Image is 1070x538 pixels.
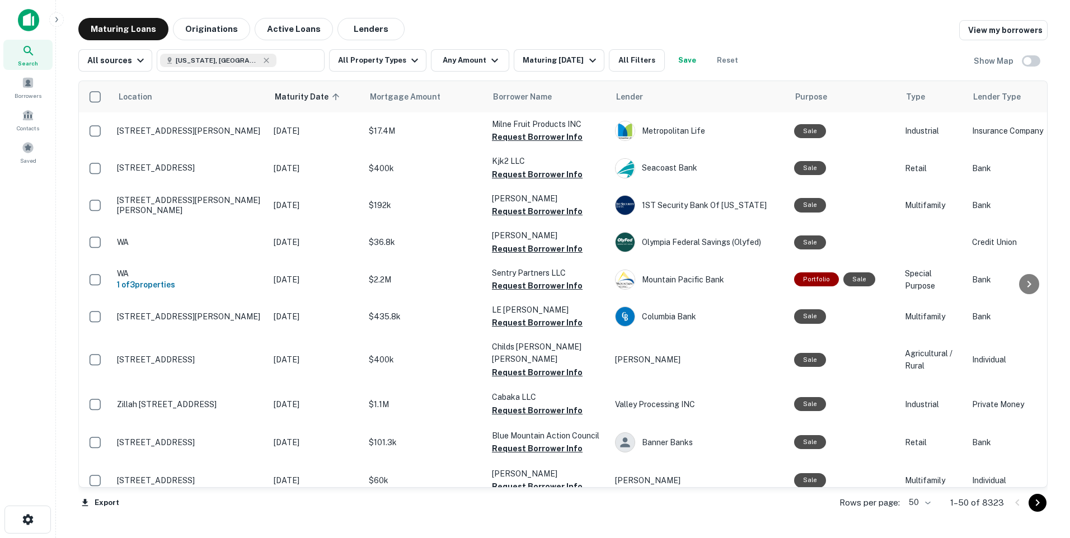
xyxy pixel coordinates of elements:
button: Request Borrower Info [492,279,583,292]
p: Valley Processing INC [615,398,783,410]
span: Borrower Name [493,90,552,103]
p: Individual [972,353,1062,366]
p: [DATE] [274,310,358,323]
p: Kjk2 LLC [492,155,604,167]
p: Childs [PERSON_NAME] [PERSON_NAME] [492,341,604,365]
p: Bank [972,273,1062,286]
p: [DATE] [274,273,358,286]
span: Contacts [17,124,39,133]
p: [PERSON_NAME] [615,353,783,366]
p: 1–50 of 8323 [950,496,1004,509]
p: [DATE] [274,125,358,137]
th: Maturity Date [268,81,363,112]
button: Maturing [DATE] [514,49,604,72]
p: WA [117,237,262,247]
div: This is a portfolio loan with 3 properties [794,272,839,286]
div: 50 [904,494,932,511]
button: Request Borrower Info [492,404,583,417]
p: Multifamily [905,474,961,487]
span: Location [118,90,152,103]
p: $1.1M [369,398,481,410]
span: Saved [20,156,36,165]
th: Location [111,81,268,112]
button: Lenders [337,18,405,40]
p: [DATE] [274,474,358,487]
button: All Property Types [329,49,426,72]
div: Sale [794,353,826,367]
th: Lender Type [966,81,1067,112]
p: $400k [369,353,481,366]
a: Search [3,40,53,70]
button: Export [78,494,122,511]
span: Borrowers [15,91,41,100]
span: Type [906,90,925,103]
p: Bank [972,310,1062,323]
p: $36.8k [369,236,481,248]
span: Search [18,59,38,68]
button: Request Borrower Info [492,480,583,493]
p: [STREET_ADDRESS] [117,475,262,485]
p: Zillah [STREET_ADDRESS] [117,399,262,409]
th: Borrower Name [486,81,609,112]
img: capitalize-icon.png [18,9,39,31]
div: All sources [87,54,147,67]
div: Sale [794,235,826,249]
div: Olympia Federal Savings (olyfed) [615,232,783,252]
p: [STREET_ADDRESS][PERSON_NAME][PERSON_NAME] [117,195,262,215]
p: [STREET_ADDRESS] [117,163,262,173]
img: picture [616,270,635,289]
p: $400k [369,162,481,174]
p: $2.2M [369,273,481,286]
button: All Filters [609,49,665,72]
div: Sale [794,309,826,323]
div: Sale [794,161,826,175]
p: Rows per page: [839,496,900,509]
p: [DATE] [274,353,358,366]
span: Lender [616,90,643,103]
p: Multifamily [905,199,961,211]
div: Sale [794,473,826,487]
span: Maturity Date [275,90,343,103]
th: Lender [609,81,789,112]
p: WA [117,268,262,279]
p: Special Purpose [905,267,961,292]
div: Sale [794,435,826,449]
div: Mountain Pacific Bank [615,270,783,290]
p: Individual [972,474,1062,487]
p: Industrial [905,125,961,137]
p: Cabaka LLC [492,391,604,403]
div: Seacoast Bank [615,158,783,178]
button: Originations [173,18,250,40]
p: [DATE] [274,162,358,174]
span: Mortgage Amount [370,90,455,103]
p: [PERSON_NAME] [492,192,604,205]
p: $192k [369,199,481,211]
p: Blue Mountain Action Council [492,430,604,442]
p: [PERSON_NAME] [492,229,604,242]
p: [STREET_ADDRESS] [117,355,262,365]
p: [PERSON_NAME] [615,474,783,487]
div: Sale [843,272,875,286]
div: Sale [794,124,826,138]
p: $435.8k [369,310,481,323]
p: LE [PERSON_NAME] [492,304,604,316]
a: Contacts [3,105,53,135]
h6: Show Map [974,55,1015,67]
span: Lender Type [973,90,1021,103]
p: [STREET_ADDRESS][PERSON_NAME] [117,126,262,136]
div: 1ST Security Bank Of [US_STATE] [615,195,783,215]
p: Bank [972,436,1062,449]
iframe: Chat Widget [1014,449,1070,502]
p: Milne Fruit Products INC [492,118,604,130]
p: [PERSON_NAME] [492,468,604,480]
span: Purpose [795,90,827,103]
button: Maturing Loans [78,18,168,40]
div: Columbia Bank [615,306,783,327]
p: $101.3k [369,436,481,449]
button: Request Borrower Info [492,205,583,218]
img: picture [616,196,635,215]
button: Save your search to get updates of matches that match your search criteria. [669,49,705,72]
